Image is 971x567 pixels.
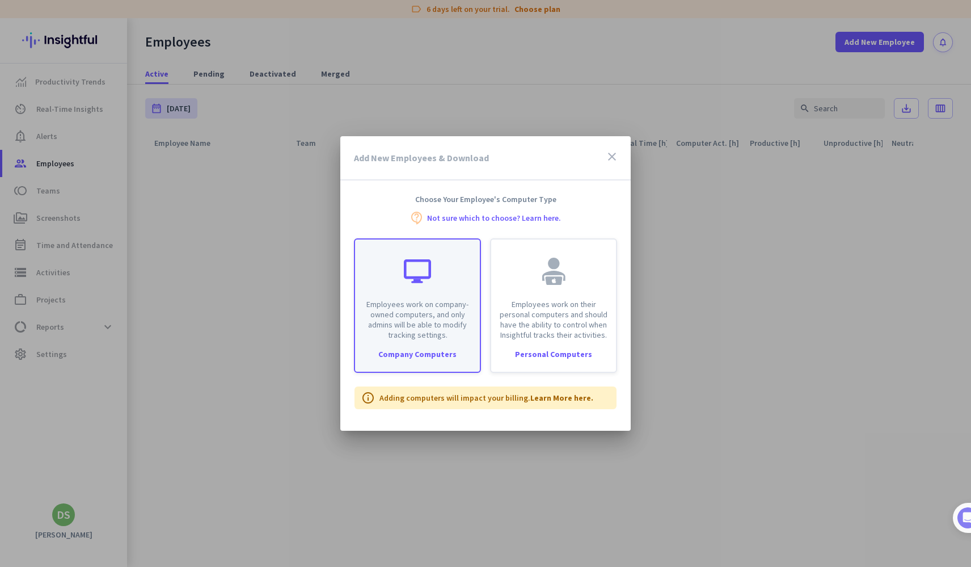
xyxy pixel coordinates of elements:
[354,153,489,162] h3: Add New Employees & Download
[530,393,593,403] a: Learn More here.
[410,211,424,225] i: contact_support
[498,299,609,340] p: Employees work on their personal computers and should have the ability to control when Insightful...
[491,350,616,358] div: Personal Computers
[340,194,631,204] h4: Choose Your Employee's Computer Type
[355,350,480,358] div: Company Computers
[361,391,375,405] i: info
[379,392,593,404] p: Adding computers will impact your billing.
[605,150,619,163] i: close
[362,299,473,340] p: Employees work on company-owned computers, and only admins will be able to modify tracking settings.
[427,214,561,222] a: Not sure which to choose? Learn here.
